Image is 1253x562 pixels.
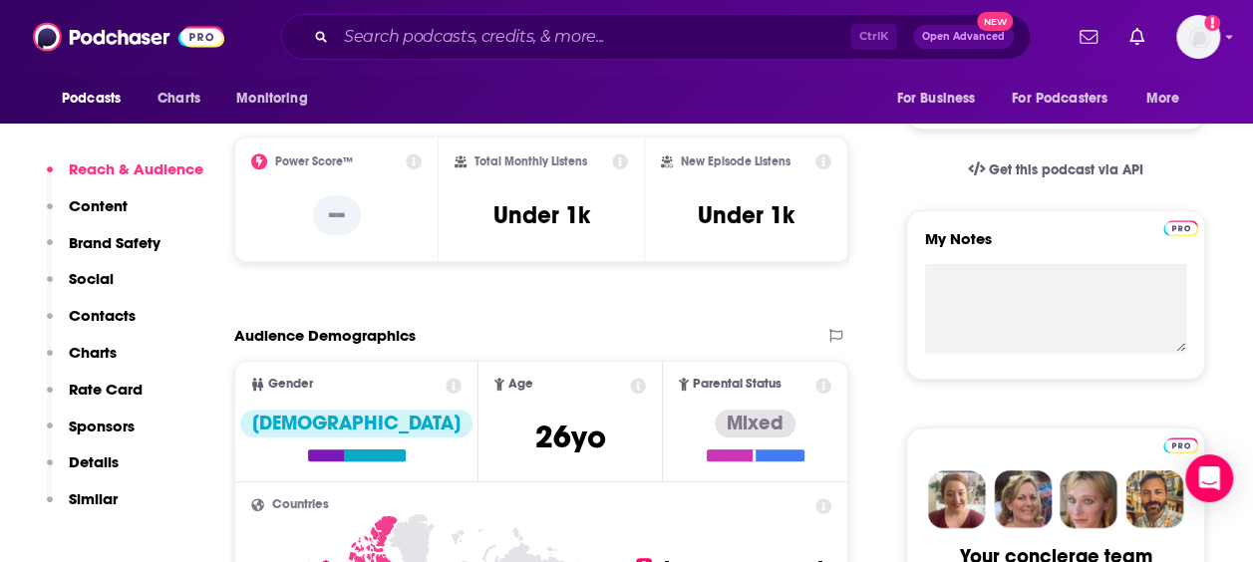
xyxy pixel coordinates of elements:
button: open menu [1132,80,1205,118]
span: More [1146,85,1180,113]
span: New [977,12,1013,31]
button: Reach & Audience [47,159,203,196]
h2: Audience Demographics [234,326,416,345]
input: Search podcasts, credits, & more... [336,21,850,53]
span: Logged in as emilyjherman [1176,15,1220,59]
button: open menu [999,80,1136,118]
h3: Under 1k [492,200,589,230]
p: Details [69,452,119,471]
button: Social [47,269,114,306]
span: Charts [157,85,200,113]
button: open menu [222,80,333,118]
img: Podchaser - Follow, Share and Rate Podcasts [33,18,224,56]
button: open menu [48,80,147,118]
p: Rate Card [69,380,143,399]
img: Jules Profile [1060,470,1117,528]
div: Mixed [715,410,795,437]
button: Open AdvancedNew [913,25,1014,49]
img: User Profile [1176,15,1220,59]
span: Get this podcast via API [989,161,1143,178]
span: Countries [272,498,329,511]
p: Sponsors [69,417,135,435]
span: 26 yo [535,418,606,456]
p: Content [69,196,128,215]
div: [DEMOGRAPHIC_DATA] [240,410,472,437]
img: Podchaser Pro [1163,220,1198,236]
span: Age [508,378,533,391]
button: Similar [47,489,118,526]
a: Pro website [1163,217,1198,236]
p: Charts [69,343,117,362]
span: For Business [896,85,975,113]
div: Search podcasts, credits, & more... [281,14,1031,60]
img: Barbara Profile [994,470,1052,528]
span: Monitoring [236,85,307,113]
h3: Under 1k [698,200,794,230]
span: Parental Status [693,378,782,391]
button: Show profile menu [1176,15,1220,59]
h2: New Episode Listens [681,154,790,168]
span: Podcasts [62,85,121,113]
img: Sydney Profile [928,470,986,528]
p: Social [69,269,114,288]
span: For Podcasters [1012,85,1107,113]
img: Podchaser Pro [1163,437,1198,453]
button: Charts [47,343,117,380]
h2: Total Monthly Listens [474,154,587,168]
label: My Notes [925,229,1186,264]
p: Similar [69,489,118,508]
img: Jon Profile [1125,470,1183,528]
p: Reach & Audience [69,159,203,178]
p: Brand Safety [69,233,160,252]
a: Show notifications dropdown [1072,20,1105,54]
button: Sponsors [47,417,135,453]
a: Charts [145,80,212,118]
a: Pro website [1163,434,1198,453]
button: Brand Safety [47,233,160,270]
button: open menu [882,80,1000,118]
button: Details [47,452,119,489]
button: Contacts [47,306,136,343]
span: Gender [268,378,313,391]
a: Show notifications dropdown [1121,20,1152,54]
span: Open Advanced [922,32,1005,42]
button: Rate Card [47,380,143,417]
h2: Power Score™ [275,154,353,168]
div: Open Intercom Messenger [1185,454,1233,502]
button: Content [47,196,128,233]
p: Contacts [69,306,136,325]
p: -- [313,195,361,235]
a: Get this podcast via API [952,145,1159,194]
span: Ctrl K [850,24,897,50]
svg: Add a profile image [1204,15,1220,31]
